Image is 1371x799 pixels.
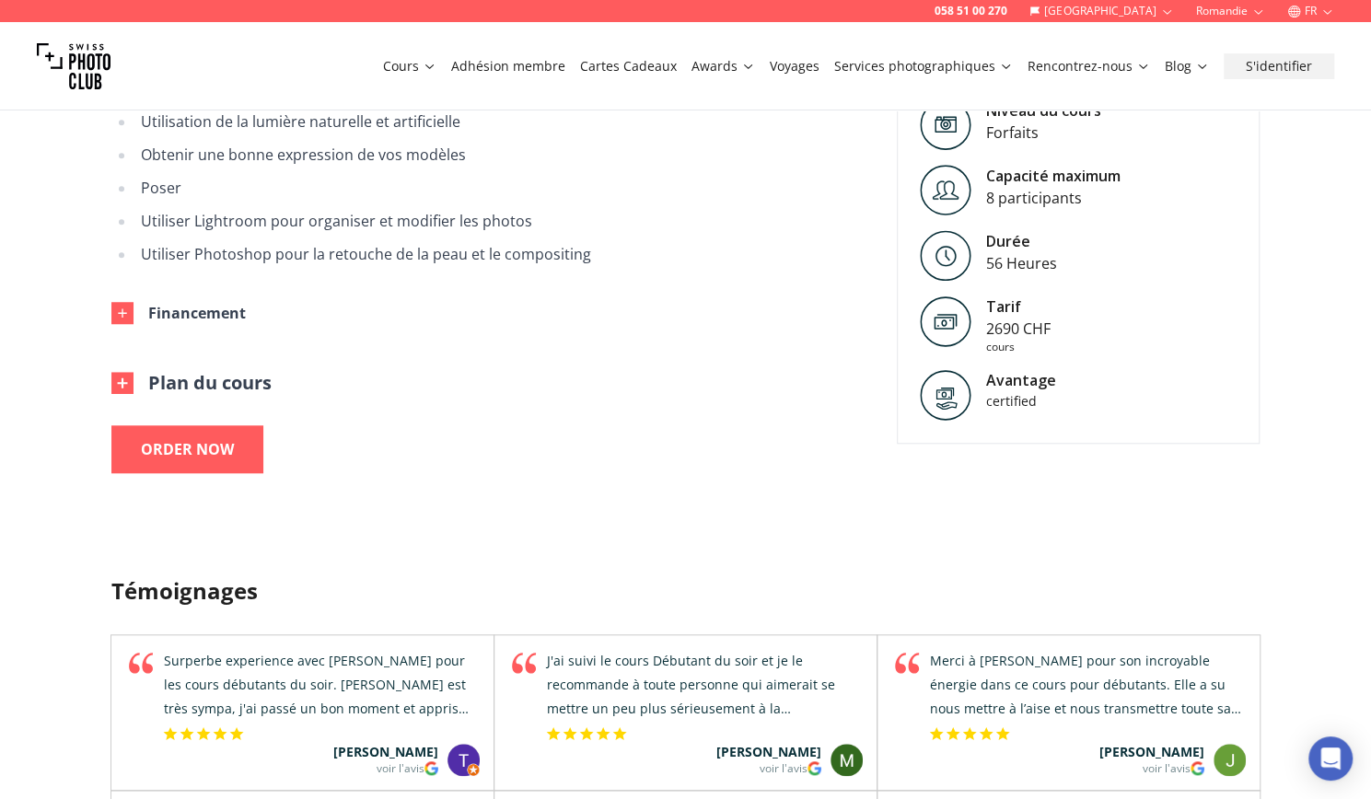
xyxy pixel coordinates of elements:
div: certified [986,391,1143,411]
button: Awards [684,53,762,79]
a: Cartes Cadeaux [580,57,677,75]
li: Utiliser Photoshop pour la retouche de la peau et le compositing [135,241,867,267]
li: Utiliser Lightroom pour organiser et modifier les photos [135,208,867,234]
a: Adhésion membre [451,57,565,75]
a: Awards [691,57,755,75]
div: Open Intercom Messenger [1308,736,1353,781]
h3: Témoignages [111,576,1261,606]
a: Services photographiques [834,57,1013,75]
a: Cours [383,57,436,75]
a: Rencontrez-nous [1028,57,1150,75]
img: Level [920,165,971,215]
button: S'identifier [1224,53,1334,79]
button: Financement [97,285,853,341]
li: Poser [135,175,867,201]
div: 56 Heures [986,252,1057,274]
img: Level [920,99,971,150]
div: Tarif [986,295,1051,318]
div: Forfaits [986,122,1101,144]
a: 058 51 00 270 [935,4,1007,18]
button: Services photographiques [827,53,1020,79]
a: Blog [1165,57,1209,75]
div: Niveau du cours [986,99,1101,122]
img: Tarif [920,295,971,347]
li: Utilisation de la lumière naturelle et artificielle [135,109,867,134]
button: Cartes Cadeaux [573,53,684,79]
img: Avantage [920,369,971,421]
div: 2690 CHF [986,318,1051,340]
div: cours [986,340,1051,354]
button: Rencontrez-nous [1020,53,1157,79]
a: Voyages [770,57,819,75]
div: Capacité maximum [986,165,1121,187]
li: Obtenir une bonne expression de vos modèles [135,142,867,168]
a: ORDER NOW [111,425,263,473]
img: Outline Close [111,372,134,394]
div: Financement [148,300,246,326]
img: Swiss photo club [37,29,110,103]
div: Avantage [986,369,1143,391]
div: Durée [986,230,1057,252]
div: ORDER NOW [141,436,234,462]
button: Plan du cours [111,370,272,396]
button: Blog [1157,53,1216,79]
img: Level [920,230,971,281]
button: Adhésion membre [444,53,573,79]
button: Cours [376,53,444,79]
div: 8 participants [986,187,1121,209]
button: Voyages [762,53,827,79]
